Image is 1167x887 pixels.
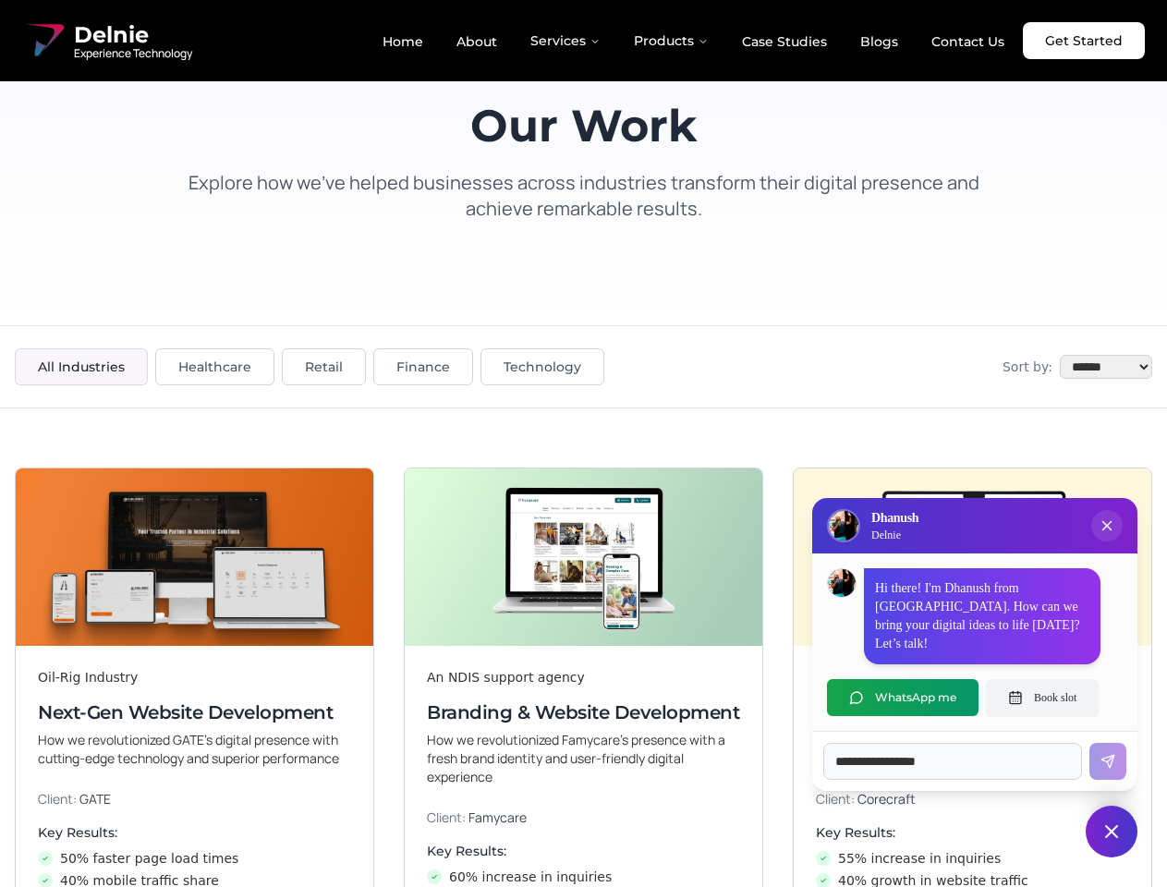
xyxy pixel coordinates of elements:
[170,170,998,222] p: Explore how we've helped businesses across industries transform their digital presence and achiev...
[79,790,111,808] span: GATE
[38,849,351,868] li: 50% faster page load times
[22,18,67,63] img: Delnie Logo
[38,731,351,768] p: How we revolutionized GATE’s digital presence with cutting-edge technology and superior performance
[368,22,1019,59] nav: Main
[1086,806,1137,857] button: Close chat
[282,348,366,385] button: Retail
[871,509,918,528] h3: Dhanush
[871,528,918,542] p: Delnie
[828,569,856,597] img: Dhanush
[16,468,373,646] img: Next-Gen Website Development
[875,579,1089,653] p: Hi there! I'm Dhanush from [GEOGRAPHIC_DATA]. How can we bring your digital ideas to life [DATE]?...
[794,468,1151,646] img: Digital & Brand Revamp
[22,18,192,63] a: Delnie Logo Full
[373,348,473,385] button: Finance
[619,22,723,59] button: Products
[427,842,740,860] h4: Key Results:
[38,790,351,808] p: Client:
[155,348,274,385] button: Healthcare
[829,511,858,541] img: Delnie Logo
[74,20,192,50] span: Delnie
[1003,358,1052,376] span: Sort by:
[427,808,740,827] p: Client:
[427,868,740,886] li: 60% increase in inquiries
[170,103,998,148] h1: Our Work
[480,348,604,385] button: Technology
[38,668,351,687] div: Oil-Rig Industry
[1023,22,1145,59] a: Get Started
[917,26,1019,57] a: Contact Us
[516,22,615,59] button: Services
[427,668,740,687] div: An NDIS support agency
[74,46,192,61] span: Experience Technology
[38,823,351,842] h4: Key Results:
[845,26,913,57] a: Blogs
[1091,510,1123,541] button: Close chat popup
[427,731,740,786] p: How we revolutionized Famycare’s presence with a fresh brand identity and user-friendly digital e...
[442,26,512,57] a: About
[38,699,351,725] h3: Next-Gen Website Development
[427,699,740,725] h3: Branding & Website Development
[468,808,527,826] span: Famycare
[727,26,842,57] a: Case Studies
[827,679,979,716] button: WhatsApp me
[816,849,1129,868] li: 55% increase in inquiries
[986,679,1099,716] button: Book slot
[405,468,762,646] img: Branding & Website Development
[368,26,438,57] a: Home
[15,348,148,385] button: All Industries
